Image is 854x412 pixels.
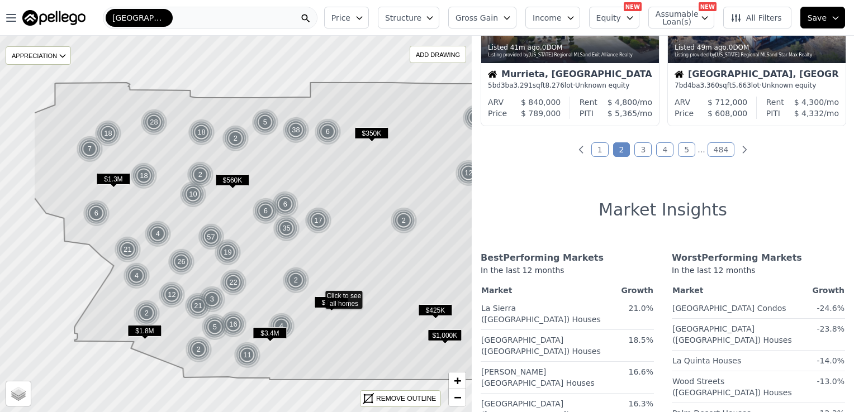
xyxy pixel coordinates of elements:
th: Market [481,282,620,298]
img: g1.png [222,125,249,152]
div: $425K [418,304,452,320]
img: g1.png [144,221,172,247]
span: -23.8% [817,324,844,333]
img: g1.png [455,160,482,186]
div: 3 [198,286,225,313]
button: Equity [589,7,639,28]
img: g1.png [130,162,158,189]
div: 2 [185,336,212,363]
img: g1.png [76,136,103,162]
a: La Quinta Houses [672,352,741,366]
a: Page 3 [634,142,652,157]
div: $3.4M [253,327,287,343]
img: g1.png [187,161,214,188]
span: Gross Gain [456,12,498,23]
img: g2.png [197,222,226,251]
div: 2 [222,125,249,152]
th: Market [672,282,812,298]
img: g1.png [198,286,226,313]
a: La Sierra ([GEOGRAPHIC_DATA]) Houses [481,299,601,325]
img: g1.png [314,118,341,145]
div: Listing provided by [US_STATE] Regional MLS and Exit Alliance Realty [488,52,653,59]
span: $ 789,000 [521,109,561,118]
div: /mo [784,97,839,108]
span: 18.5% [629,336,653,344]
span: 5,663 [732,82,751,89]
div: 57 [197,222,225,251]
div: Listing provided by [US_STATE] Regional MLS and Star Max Realty [675,52,840,59]
time: 2025-10-14 20:57 [697,44,727,51]
img: g1.png [390,207,417,234]
div: 17 [305,207,331,234]
div: 6 [462,104,489,131]
span: + [454,373,461,387]
span: 16.6% [629,367,653,376]
span: 3,291 [514,82,533,89]
div: ADD DRAWING [410,46,466,63]
span: All Filters [730,12,782,23]
img: g1.png [168,248,195,275]
div: 28 [140,109,167,136]
img: g1.png [272,191,299,218]
img: g1.png [185,336,212,363]
span: Equity [596,12,621,23]
img: g1.png [140,109,168,136]
img: g1.png [305,207,332,234]
span: $ 840,000 [521,98,561,107]
span: $1,000K [428,329,462,341]
span: $3.4M [253,327,287,339]
div: Rent [580,97,597,108]
a: Zoom out [449,389,466,406]
span: Income [533,12,562,23]
div: Murrieta, [GEOGRAPHIC_DATA] [488,70,652,81]
div: 4 [268,313,295,339]
div: 21 [184,293,211,319]
div: 4 [123,262,150,289]
span: Assumable Loan(s) [656,10,691,26]
button: Income [525,7,580,28]
div: 16 [220,311,246,338]
img: g1.png [252,109,279,136]
div: Listed , 0 DOM [488,43,653,52]
img: g1.png [252,198,279,224]
a: Zoom in [449,372,466,389]
img: g1.png [114,236,141,263]
div: 12 [455,160,482,186]
img: g1.png [282,117,310,143]
img: g1.png [220,269,247,296]
img: g1.png [188,119,215,146]
div: 12 [158,281,185,308]
button: Save [800,7,845,28]
a: Page 2 is your current page [613,142,630,157]
a: [GEOGRAPHIC_DATA] ([GEOGRAPHIC_DATA]) Houses [672,320,792,346]
div: 19 [214,239,241,266]
div: $560K [215,174,249,190]
img: g1.png [220,311,247,338]
img: g1.png [158,281,186,308]
div: 2 [282,267,309,294]
div: [GEOGRAPHIC_DATA], [GEOGRAPHIC_DATA] [675,70,839,81]
span: − [454,390,461,404]
img: g1.png [184,293,212,319]
div: /mo [597,97,652,108]
span: 21.0% [629,304,653,313]
div: 35 [273,215,300,242]
img: g1.png [214,239,241,266]
div: PITI [766,108,780,119]
span: 8,276 [545,82,564,89]
span: $425K [418,304,452,316]
div: Price [675,108,694,119]
span: $1.3M [96,173,130,185]
div: 18 [188,119,215,146]
img: g1.png [282,267,310,294]
div: 2 [133,300,160,327]
img: g1.png [133,300,160,327]
a: Page 5 [678,142,695,157]
div: In the last 12 months [481,265,654,282]
a: Page 4 [656,142,673,157]
div: Listed , 0 DOM [675,43,840,52]
a: [GEOGRAPHIC_DATA] ([GEOGRAPHIC_DATA]) Houses [481,331,601,357]
span: $ 5,365 [608,109,637,118]
div: $750K [314,296,348,313]
span: [GEOGRAPHIC_DATA] [112,12,166,23]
